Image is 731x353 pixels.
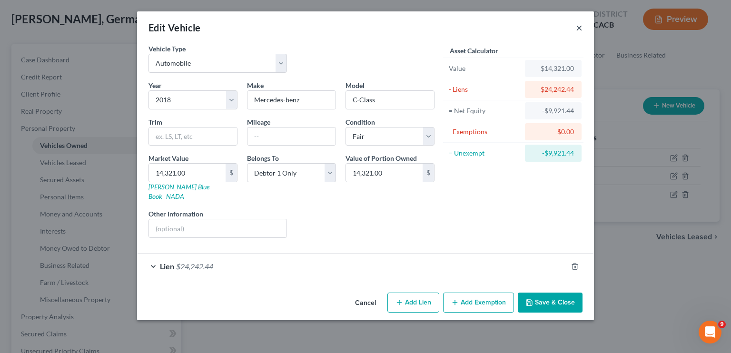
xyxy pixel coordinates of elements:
[247,81,264,89] span: Make
[576,22,583,33] button: ×
[166,192,184,200] a: NADA
[718,321,726,328] span: 9
[533,85,574,94] div: $24,242.44
[449,106,521,116] div: = Net Equity
[148,183,209,200] a: [PERSON_NAME] Blue Book
[148,117,162,127] label: Trim
[443,293,514,313] button: Add Exemption
[346,91,434,109] input: ex. Altima
[149,127,237,146] input: ex. LS, LT, etc
[148,21,201,34] div: Edit Vehicle
[533,106,574,116] div: -$9,921.44
[148,80,162,90] label: Year
[247,91,336,109] input: ex. Nissan
[423,164,434,182] div: $
[148,44,186,54] label: Vehicle Type
[449,148,521,158] div: = Unexempt
[533,64,574,73] div: $14,321.00
[449,64,521,73] div: Value
[148,209,203,219] label: Other Information
[149,164,226,182] input: 0.00
[450,46,498,56] label: Asset Calculator
[533,127,574,137] div: $0.00
[226,164,237,182] div: $
[247,154,279,162] span: Belongs To
[387,293,439,313] button: Add Lien
[449,127,521,137] div: - Exemptions
[176,262,213,271] span: $24,242.44
[247,127,336,146] input: --
[148,153,188,163] label: Market Value
[149,219,286,237] input: (optional)
[346,80,365,90] label: Model
[346,117,375,127] label: Condition
[449,85,521,94] div: - Liens
[346,164,423,182] input: 0.00
[699,321,721,343] iframe: Intercom live chat
[533,148,574,158] div: -$9,921.44
[347,294,384,313] button: Cancel
[247,117,270,127] label: Mileage
[160,262,174,271] span: Lien
[518,293,583,313] button: Save & Close
[346,153,417,163] label: Value of Portion Owned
